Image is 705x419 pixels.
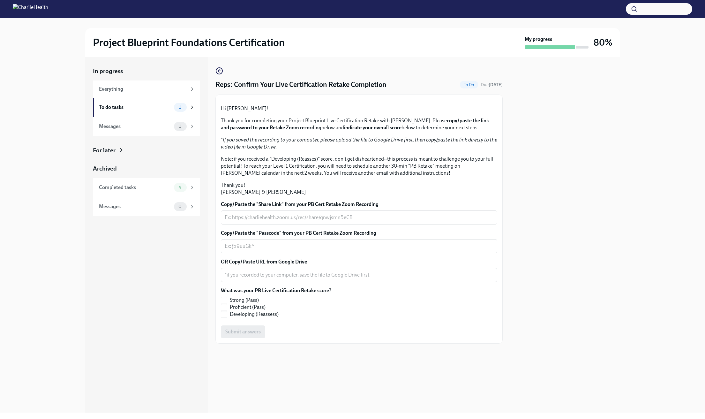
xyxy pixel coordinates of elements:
[93,146,200,155] a: For later
[344,125,401,131] strong: indicate your overall score
[221,137,497,150] em: If you saved the recording to your computer, please upload the file to Google Drive first, then c...
[481,82,503,88] span: October 4th, 2025 16:30
[221,258,497,265] label: OR Copy/Paste URL from Google Drive
[489,82,503,88] strong: [DATE]
[230,311,279,318] span: Developing (Reassess)
[230,304,266,311] span: Proficient (Pass)
[230,297,259,304] span: Strong (Pass)
[93,197,200,216] a: Messages0
[99,203,171,210] div: Messages
[93,98,200,117] a: To do tasks1
[525,36,552,43] strong: My progress
[93,164,200,173] a: Archived
[99,104,171,111] div: To do tasks
[175,124,185,129] span: 1
[99,184,171,191] div: Completed tasks
[93,67,200,75] a: In progress
[175,204,185,209] span: 0
[93,117,200,136] a: Messages1
[481,82,503,88] span: Due
[175,185,185,190] span: 4
[221,156,497,177] p: Note: if you received a "Developing (Reasses)" score, don't get disheartened--this process is mea...
[221,182,497,196] p: Thank you! [PERSON_NAME] & [PERSON_NAME]
[93,178,200,197] a: Completed tasks4
[13,4,48,14] img: CharlieHealth
[460,82,478,87] span: To Do
[93,146,116,155] div: For later
[99,123,171,130] div: Messages
[221,201,497,208] label: Copy/Paste the "Share Link" from your PB Cert Retake Zoom Recording
[221,287,331,294] label: What was your PB Live Certification Retake score?
[221,105,497,112] p: Hi [PERSON_NAME]!
[594,37,612,48] h3: 80%
[175,105,185,110] span: 1
[221,117,497,131] p: Thank you for completing your Project Blueprint Live Certification Retake with [PERSON_NAME]. Ple...
[93,36,285,49] h2: Project Blueprint Foundations Certification
[221,118,489,131] strong: copy/paste the link and password to your Retake Zoom recording
[215,80,386,89] h4: Reps: Confirm Your Live Certification Retake Completion
[99,86,187,93] div: Everything
[93,80,200,98] a: Everything
[221,230,497,237] label: Copy/Paste the "Passcode" from your PB Cert Retake Zoom Recording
